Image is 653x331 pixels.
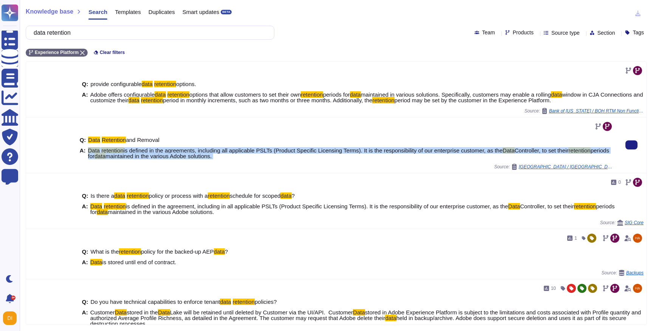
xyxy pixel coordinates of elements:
mark: Data [353,309,365,316]
span: Knowledge base [26,9,73,15]
mark: retention [208,192,230,199]
span: Tags [633,30,644,35]
span: Search [88,9,107,15]
div: BETA [221,10,232,14]
span: Smart updates [183,9,220,15]
span: Source: [602,270,644,276]
span: Team [482,30,495,35]
span: Do you have technical capabilities to enforce tenant [91,299,220,305]
span: 0 [618,180,621,185]
mark: data [97,209,108,215]
mark: data [128,97,139,103]
span: Controller, to set their [520,203,574,209]
span: periods for [90,203,615,215]
span: options. [176,81,196,87]
span: Bank of [US_STATE] / BOH RTM Non Functional Requirements v2.0 [549,109,644,113]
mark: retention [301,91,323,98]
mark: Data [158,309,170,316]
mark: data [350,91,361,98]
b: A: [82,203,88,215]
span: Experience Platform [35,50,79,55]
span: period in monthly increments, such as two months or three months. Additionally, the [163,97,372,103]
b: Q: [80,137,86,143]
b: Q: [82,81,88,87]
b: Q: [82,299,88,305]
span: is stored until end of contract. [102,259,176,265]
span: What is the [91,248,119,255]
span: and Removal [126,137,159,143]
span: stored in Adobe Experience Platform is subject to the limitations and costs associated with Profi... [90,309,641,321]
span: held in backup/archive. Adobe does support secure deletion and uses it as part of its secure dest... [90,315,627,327]
input: Search a question or template... [30,26,266,39]
mark: data [551,91,562,98]
b: Q: [82,193,88,199]
span: Controller, to set their [515,147,569,154]
mark: data [94,153,105,159]
span: policy or process with a [149,192,208,199]
span: Lake will be retained until deleted by Customer via the UI/API. Customer [170,309,353,316]
span: 10 [551,286,556,291]
mark: retention [372,97,394,103]
img: user [633,284,642,293]
span: 1 [574,236,577,240]
span: stored in the [127,309,158,316]
mark: data [114,192,125,199]
span: provide configurable [91,81,142,87]
b: A: [82,92,88,103]
b: A: [80,148,86,159]
mark: Data [88,147,100,154]
span: maintained in various solutions. Specifically, customers may enable a rolling [361,91,551,98]
mark: retention [119,248,141,255]
mark: retention [141,97,163,103]
span: is defined in the agreement, including in all applicable PSLTs (Product Specific Licensing Terms)... [126,203,508,209]
mark: retention [167,91,189,98]
mark: retention [233,299,255,305]
span: Section [597,30,615,35]
span: Source: [494,164,613,170]
span: policy for the backed-up AEP [141,248,214,255]
span: Source type [551,30,580,35]
span: ? [225,248,228,255]
mark: Data [115,309,127,316]
span: periods for [88,147,609,159]
div: 9+ [11,296,15,300]
img: user [633,234,642,243]
mark: data [220,299,231,305]
span: window in CJA Connections and customize their [90,91,643,103]
span: Duplicates [149,9,175,15]
span: Backups [626,271,644,275]
mark: data [142,81,153,87]
mark: Data [508,203,520,209]
mark: retention [154,81,176,87]
span: Products [513,30,534,35]
span: maintained in the various Adobe solutions. [108,209,214,215]
span: schedule for scoped [230,192,280,199]
b: A: [82,309,88,326]
span: period may be set by the customer in the Experience Platform. [395,97,551,103]
span: Customer [90,309,115,316]
mark: Data [90,259,102,265]
span: Clear filters [100,50,125,55]
span: ? [292,192,295,199]
span: Source: [525,108,644,114]
span: Source: [600,220,644,226]
mark: retention [104,203,126,209]
span: options that allow customers to set their own [189,91,301,98]
mark: retention [568,147,590,154]
span: maintained in the various Adobe solutions. [105,153,212,159]
span: is defined in the agreements, including all applicable PSLTs (Product Specific Licensing Terms). ... [124,147,503,154]
mark: retention [101,147,123,154]
mark: retention [574,203,596,209]
img: user [3,311,17,325]
mark: Data [88,137,100,143]
mark: data [385,315,396,321]
mark: retention [127,192,149,199]
mark: Retention [102,137,126,143]
b: Q: [82,249,88,254]
span: SIG Core [625,220,644,225]
button: user [2,310,22,326]
span: periods for [323,91,350,98]
mark: data [214,248,225,255]
span: Is there a [91,192,115,199]
mark: Data [503,147,515,154]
